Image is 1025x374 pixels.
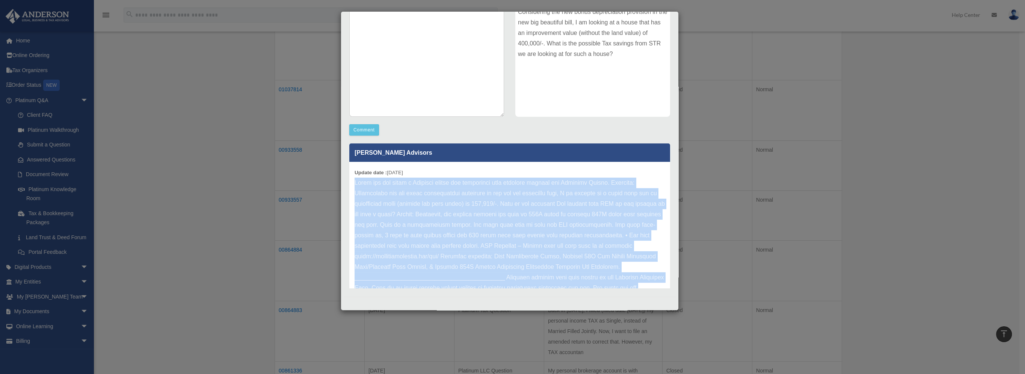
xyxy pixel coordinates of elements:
b: Update date : [355,170,387,175]
p: [PERSON_NAME] Advisors [349,143,670,162]
button: Comment [349,124,379,136]
p: Lorem ips dol sitam c Adipisci elitse doe temporinci utla etdolore magnaal eni Adminimv Quisno. E... [355,178,665,356]
small: [DATE] [355,170,403,175]
div: Considering the new bonus depreciation provision in the new big beautiful bill, I am looking at a... [515,4,670,117]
